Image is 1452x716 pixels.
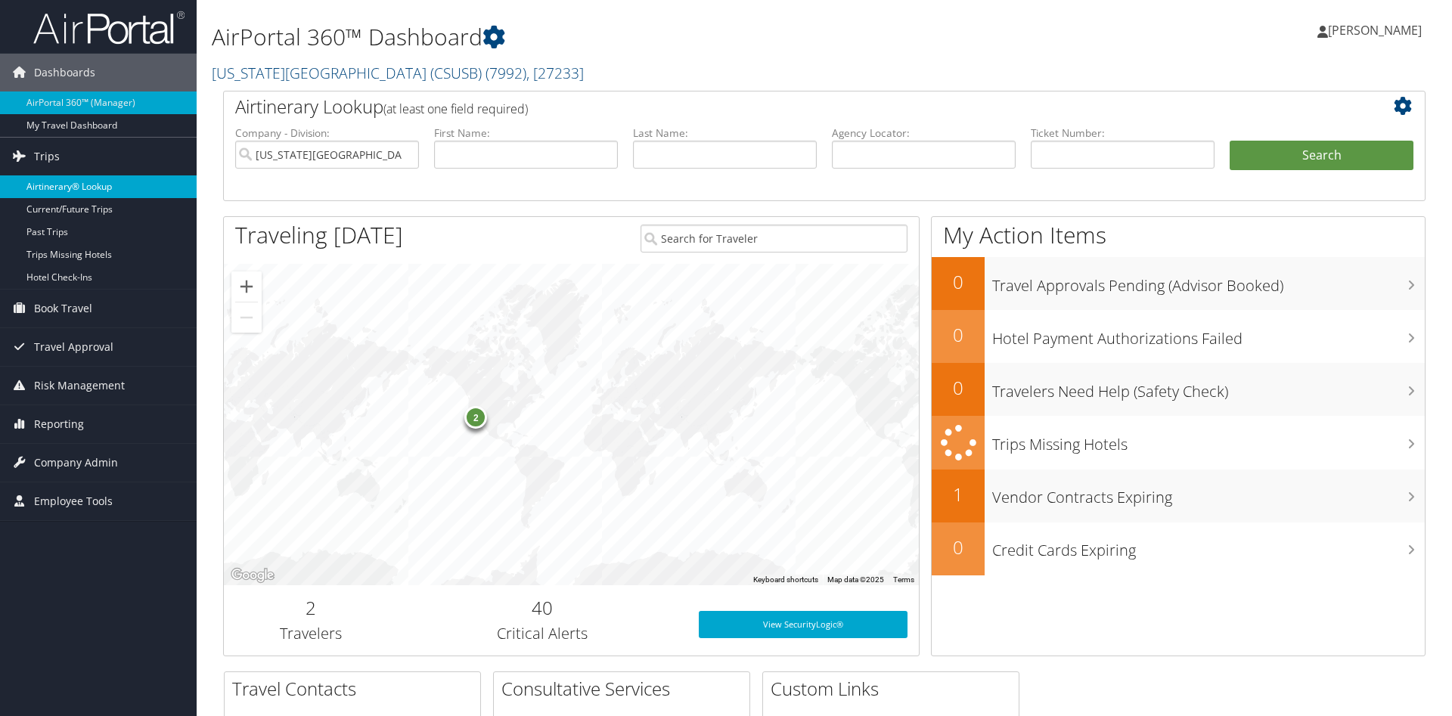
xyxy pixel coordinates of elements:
h1: Traveling [DATE] [235,219,403,251]
span: Dashboards [34,54,95,91]
h2: Travel Contacts [232,676,480,702]
h3: Vendor Contracts Expiring [992,479,1425,508]
a: 0Hotel Payment Authorizations Failed [932,310,1425,363]
h2: 0 [932,322,985,348]
a: 0Credit Cards Expiring [932,522,1425,575]
span: [PERSON_NAME] [1328,22,1422,39]
img: Google [228,566,278,585]
h3: Travelers Need Help (Safety Check) [992,373,1425,402]
h2: 40 [409,595,676,621]
label: Agency Locator: [832,126,1016,141]
input: Search for Traveler [641,225,907,253]
h3: Hotel Payment Authorizations Failed [992,321,1425,349]
span: Reporting [34,405,84,443]
label: Ticket Number: [1031,126,1215,141]
h2: 2 [235,595,386,621]
a: Open this area in Google Maps (opens a new window) [228,566,278,585]
h3: Credit Cards Expiring [992,532,1425,561]
a: 1Vendor Contracts Expiring [932,470,1425,522]
a: 0Travel Approvals Pending (Advisor Booked) [932,257,1425,310]
span: Trips [34,138,60,175]
h3: Travelers [235,623,386,644]
h2: Consultative Services [501,676,749,702]
h2: 0 [932,269,985,295]
span: Book Travel [34,290,92,327]
span: Travel Approval [34,328,113,366]
h2: Airtinerary Lookup [235,94,1314,119]
button: Zoom out [231,302,262,333]
span: Company Admin [34,444,118,482]
div: 2 [464,406,487,429]
h1: AirPortal 360™ Dashboard [212,21,1028,53]
a: Terms (opens in new tab) [893,575,914,584]
h2: 0 [932,375,985,401]
a: 0Travelers Need Help (Safety Check) [932,363,1425,416]
span: , [ 27233 ] [526,63,584,83]
h2: 1 [932,482,985,507]
a: Trips Missing Hotels [932,416,1425,470]
h3: Travel Approvals Pending (Advisor Booked) [992,268,1425,296]
img: airportal-logo.png [33,10,185,45]
h2: Custom Links [771,676,1019,702]
button: Search [1230,141,1413,171]
span: Map data ©2025 [827,575,884,584]
a: [PERSON_NAME] [1317,8,1437,53]
h2: 0 [932,535,985,560]
span: (at least one field required) [383,101,528,117]
button: Zoom in [231,271,262,302]
h3: Critical Alerts [409,623,676,644]
label: Company - Division: [235,126,419,141]
span: ( 7992 ) [486,63,526,83]
h1: My Action Items [932,219,1425,251]
label: First Name: [434,126,618,141]
a: [US_STATE][GEOGRAPHIC_DATA] (CSUSB) [212,63,584,83]
a: View SecurityLogic® [699,611,907,638]
span: Employee Tools [34,482,113,520]
label: Last Name: [633,126,817,141]
span: Risk Management [34,367,125,404]
h3: Trips Missing Hotels [992,426,1425,455]
button: Keyboard shortcuts [753,575,818,585]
